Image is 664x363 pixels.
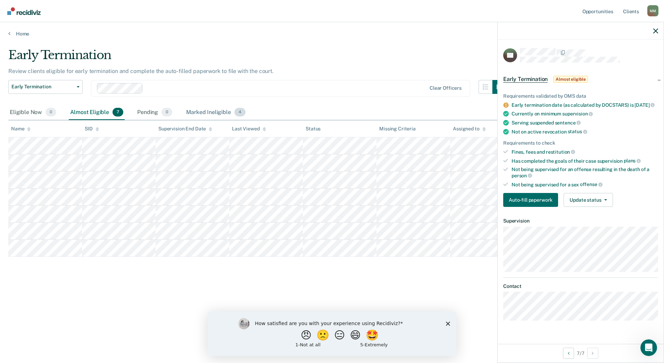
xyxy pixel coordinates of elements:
span: person [512,173,532,178]
div: Last Viewed [232,126,266,132]
div: Early termination date (as calculated by DOCSTARS) is [DATE] [512,102,658,108]
button: Update status [564,193,613,207]
dt: Supervision [503,218,658,224]
span: supervision [562,111,593,116]
span: Early Termination [503,76,548,83]
span: 4 [234,108,246,117]
span: restitution [546,149,575,155]
div: Supervision End Date [158,126,212,132]
span: Almost eligible [553,76,588,83]
p: Review clients eligible for early termination and complete the auto-filled paperwork to file with... [8,68,274,74]
img: Recidiviz [7,7,41,15]
div: Pending [136,105,174,120]
button: Previous Opportunity [563,348,574,359]
span: offense [580,181,603,187]
div: Missing Criteria [379,126,416,132]
div: Marked Ineligible [185,105,247,120]
div: Assigned to [453,126,485,132]
div: Eligible Now [8,105,58,120]
div: Clear officers [430,85,462,91]
div: Serving suspended [512,120,658,126]
div: M M [647,5,658,16]
a: Navigate to form link [503,193,561,207]
div: Almost Eligible [69,105,125,120]
div: Has completed the goals of their case supervision [512,158,658,164]
div: Name [11,126,31,132]
span: plans [624,158,641,163]
iframe: Survey by Kim from Recidiviz [208,311,456,356]
span: 7 [113,108,123,117]
span: Early Termination [11,84,74,90]
span: sentence [555,120,581,126]
div: Early Termination [8,48,506,68]
div: Currently on minimum [512,111,658,117]
div: Requirements to check [503,140,658,146]
div: Fines, fees and [512,149,658,155]
div: Not being supervised for a sex [512,181,658,188]
div: Status [306,126,321,132]
iframe: Intercom live chat [640,339,657,356]
a: Home [8,31,656,37]
span: status [568,129,587,134]
dt: Contact [503,283,658,289]
button: Next Opportunity [587,348,598,359]
div: Requirements validated by OMS data [503,93,658,99]
div: Not being supervised for an offense resulting in the death of a [512,167,658,178]
button: Profile dropdown button [647,5,658,16]
div: 7 / 7 [498,344,664,362]
span: 0 [161,108,172,117]
div: Not on active revocation [512,129,658,135]
button: Auto-fill paperwork [503,193,558,207]
div: Early TerminationAlmost eligible [498,68,664,90]
span: 0 [45,108,56,117]
div: SID [85,126,99,132]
